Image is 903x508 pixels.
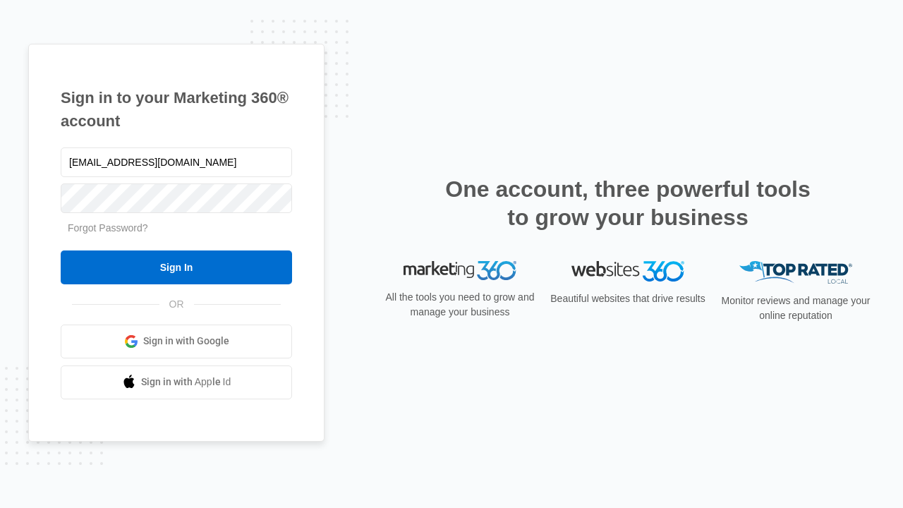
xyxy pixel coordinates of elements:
[441,175,815,231] h2: One account, three powerful tools to grow your business
[404,261,516,281] img: Marketing 360
[143,334,229,349] span: Sign in with Google
[141,375,231,389] span: Sign in with Apple Id
[571,261,684,282] img: Websites 360
[61,147,292,177] input: Email
[61,250,292,284] input: Sign In
[381,290,539,320] p: All the tools you need to grow and manage your business
[68,222,148,234] a: Forgot Password?
[61,325,292,358] a: Sign in with Google
[61,86,292,133] h1: Sign in to your Marketing 360® account
[549,291,707,306] p: Beautiful websites that drive results
[159,297,194,312] span: OR
[61,365,292,399] a: Sign in with Apple Id
[717,294,875,323] p: Monitor reviews and manage your online reputation
[739,261,852,284] img: Top Rated Local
